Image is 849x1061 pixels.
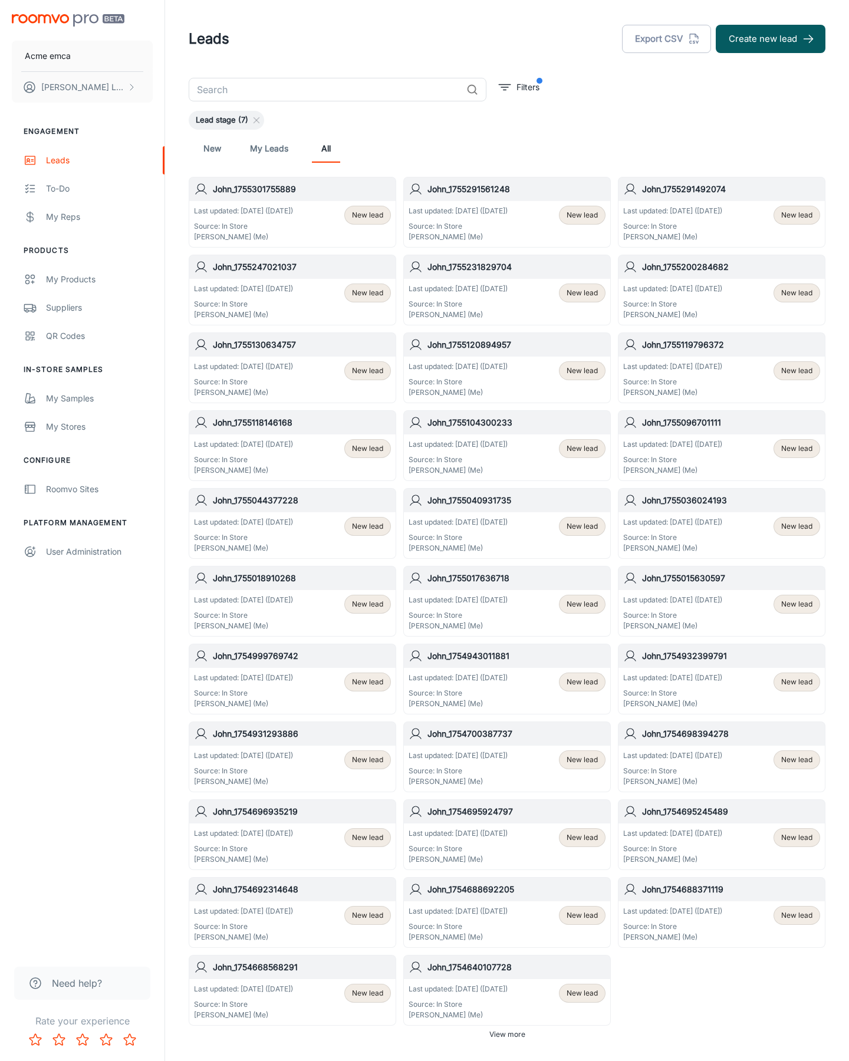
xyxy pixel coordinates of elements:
[642,494,820,507] h6: John_1755036024193
[189,955,396,1026] a: John_1754668568291Last updated: [DATE] ([DATE])Source: In Store[PERSON_NAME] (Me)New lead
[409,221,508,232] p: Source: In Store
[642,727,820,740] h6: John_1754698394278
[623,750,722,761] p: Last updated: [DATE] ([DATE])
[781,910,812,921] span: New lead
[25,50,71,62] p: Acme emca
[781,832,812,843] span: New lead
[409,984,508,994] p: Last updated: [DATE] ([DATE])
[189,177,396,248] a: John_1755301755889Last updated: [DATE] ([DATE])Source: In Store[PERSON_NAME] (Me)New lead
[41,81,124,94] p: [PERSON_NAME] Leaptools
[409,232,508,242] p: [PERSON_NAME] (Me)
[567,832,598,843] span: New lead
[623,206,722,216] p: Last updated: [DATE] ([DATE])
[781,599,812,609] span: New lead
[189,28,229,50] h1: Leads
[46,210,153,223] div: My Reps
[352,288,383,298] span: New lead
[118,1028,141,1052] button: Rate 5 star
[642,261,820,274] h6: John_1755200284682
[781,754,812,765] span: New lead
[781,521,812,532] span: New lead
[623,595,722,605] p: Last updated: [DATE] ([DATE])
[427,883,606,896] h6: John_1754688692205
[352,910,383,921] span: New lead
[623,454,722,465] p: Source: In Store
[618,799,825,870] a: John_1754695245489Last updated: [DATE] ([DATE])Source: In Store[PERSON_NAME] (Me)New lead
[189,721,396,792] a: John_1754931293886Last updated: [DATE] ([DATE])Source: In Store[PERSON_NAME] (Me)New lead
[194,921,293,932] p: Source: In Store
[213,261,391,274] h6: John_1755247021037
[46,545,153,558] div: User Administration
[623,284,722,294] p: Last updated: [DATE] ([DATE])
[213,338,391,351] h6: John_1755130634757
[213,805,391,818] h6: John_1754696935219
[409,206,508,216] p: Last updated: [DATE] ([DATE])
[403,488,611,559] a: John_1755040931735Last updated: [DATE] ([DATE])Source: In Store[PERSON_NAME] (Me)New lead
[352,599,383,609] span: New lead
[352,988,383,999] span: New lead
[194,517,293,528] p: Last updated: [DATE] ([DATE])
[623,766,722,776] p: Source: In Store
[642,338,820,351] h6: John_1755119796372
[409,439,508,450] p: Last updated: [DATE] ([DATE])
[194,698,293,709] p: [PERSON_NAME] (Me)
[623,232,722,242] p: [PERSON_NAME] (Me)
[409,750,508,761] p: Last updated: [DATE] ([DATE])
[189,78,462,101] input: Search
[567,443,598,454] span: New lead
[623,377,722,387] p: Source: In Store
[618,877,825,948] a: John_1754688371119Last updated: [DATE] ([DATE])Source: In Store[PERSON_NAME] (Me)New lead
[409,517,508,528] p: Last updated: [DATE] ([DATE])
[194,984,293,994] p: Last updated: [DATE] ([DATE])
[623,828,722,839] p: Last updated: [DATE] ([DATE])
[194,206,293,216] p: Last updated: [DATE] ([DATE])
[189,111,264,130] div: Lead stage (7)
[409,299,508,309] p: Source: In Store
[352,521,383,532] span: New lead
[409,1010,508,1020] p: [PERSON_NAME] (Me)
[618,566,825,637] a: John_1755015630597Last updated: [DATE] ([DATE])Source: In Store[PERSON_NAME] (Me)New lead
[189,410,396,481] a: John_1755118146168Last updated: [DATE] ([DATE])Source: In Store[PERSON_NAME] (Me)New lead
[250,134,288,163] a: My Leads
[189,332,396,403] a: John_1755130634757Last updated: [DATE] ([DATE])Source: In Store[PERSON_NAME] (Me)New lead
[352,677,383,687] span: New lead
[409,843,508,854] p: Source: In Store
[194,284,293,294] p: Last updated: [DATE] ([DATE])
[618,410,825,481] a: John_1755096701111Last updated: [DATE] ([DATE])Source: In Store[PERSON_NAME] (Me)New lead
[623,361,722,372] p: Last updated: [DATE] ([DATE])
[427,805,606,818] h6: John_1754695924797
[409,906,508,917] p: Last updated: [DATE] ([DATE])
[567,599,598,609] span: New lead
[623,932,722,943] p: [PERSON_NAME] (Me)
[409,610,508,621] p: Source: In Store
[623,387,722,398] p: [PERSON_NAME] (Me)
[622,25,711,53] button: Export CSV
[623,221,722,232] p: Source: In Store
[623,543,722,553] p: [PERSON_NAME] (Me)
[781,365,812,376] span: New lead
[409,921,508,932] p: Source: In Store
[409,284,508,294] p: Last updated: [DATE] ([DATE])
[427,183,606,196] h6: John_1755291561248
[409,776,508,787] p: [PERSON_NAME] (Me)
[189,114,255,126] span: Lead stage (7)
[94,1028,118,1052] button: Rate 4 star
[213,883,391,896] h6: John_1754692314648
[623,673,722,683] p: Last updated: [DATE] ([DATE])
[623,776,722,787] p: [PERSON_NAME] (Me)
[623,698,722,709] p: [PERSON_NAME] (Me)
[409,361,508,372] p: Last updated: [DATE] ([DATE])
[194,309,293,320] p: [PERSON_NAME] (Me)
[12,72,153,103] button: [PERSON_NAME] Leaptools
[409,595,508,605] p: Last updated: [DATE] ([DATE])
[623,299,722,309] p: Source: In Store
[618,488,825,559] a: John_1755036024193Last updated: [DATE] ([DATE])Source: In Store[PERSON_NAME] (Me)New lead
[189,644,396,714] a: John_1754999769742Last updated: [DATE] ([DATE])Source: In Store[PERSON_NAME] (Me)New lead
[194,361,293,372] p: Last updated: [DATE] ([DATE])
[352,443,383,454] span: New lead
[716,25,825,53] button: Create new lead
[427,261,606,274] h6: John_1755231829704
[194,377,293,387] p: Source: In Store
[618,255,825,325] a: John_1755200284682Last updated: [DATE] ([DATE])Source: In Store[PERSON_NAME] (Me)New lead
[194,906,293,917] p: Last updated: [DATE] ([DATE])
